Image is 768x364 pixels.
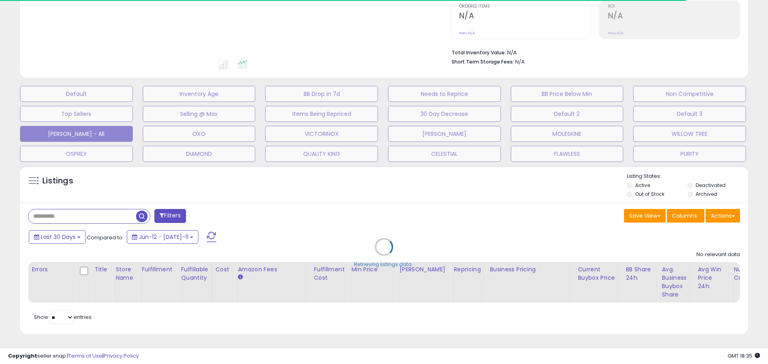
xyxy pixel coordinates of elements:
button: 30 Day Decrease [388,106,501,122]
button: VICTORINOX [265,126,378,142]
button: Items Being Repriced [265,106,378,122]
a: Terms of Use [68,352,102,360]
button: Inventory Age [143,86,256,102]
button: Top Sellers [20,106,133,122]
span: Ordered Items [459,4,591,9]
button: Default 3 [633,106,746,122]
button: Default 2 [511,106,624,122]
li: N/A [452,47,734,57]
button: Default [20,86,133,102]
button: PURITY [633,146,746,162]
button: OXO [143,126,256,142]
button: DIAMOND [143,146,256,162]
b: Total Inventory Value: [452,49,506,56]
button: [PERSON_NAME] - All [20,126,133,142]
button: Non Competitive [633,86,746,102]
button: [PERSON_NAME] [388,126,501,142]
div: seller snap | | [8,352,139,360]
h2: N/A [459,11,591,22]
button: BB Drop in 7d [265,86,378,102]
button: Selling @ Max [143,106,256,122]
button: BB Price Below Min [511,86,624,102]
a: Privacy Policy [104,352,139,360]
button: MOLESKINE [511,126,624,142]
button: OSPREY [20,146,133,162]
small: Prev: N/A [459,31,475,36]
button: FLAWLESS [511,146,624,162]
b: Short Term Storage Fees: [452,58,514,65]
button: QUALITY KING [265,146,378,162]
span: 2025-08-11 18:35 GMT [728,352,760,360]
h2: N/A [608,11,740,22]
span: N/A [515,58,525,66]
button: Needs to Reprice [388,86,501,102]
button: CELESTIAL [388,146,501,162]
button: WILLOW TREE [633,126,746,142]
small: Prev: N/A [608,31,624,36]
span: ROI [608,4,740,9]
strong: Copyright [8,352,37,360]
div: Retrieving listings data.. [354,261,414,268]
